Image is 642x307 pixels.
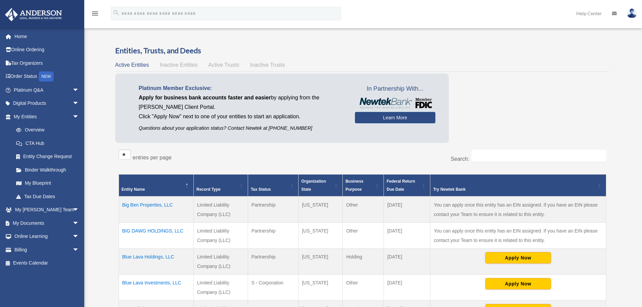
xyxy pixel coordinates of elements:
span: Business Purpose [345,179,363,192]
td: Partnership [248,196,298,223]
th: Organization State: Activate to sort [298,175,342,197]
p: Platinum Member Exclusive: [139,84,345,93]
p: Questions about your application status? Contact Newtek at [PHONE_NUMBER] [139,124,345,132]
span: arrow_drop_down [72,97,86,111]
th: Business Purpose: Activate to sort [343,175,384,197]
th: Tax Status: Activate to sort [248,175,298,197]
td: Partnership [248,249,298,275]
td: [DATE] [384,196,430,223]
a: Home [5,30,89,43]
i: search [113,9,120,17]
a: Billingarrow_drop_down [5,243,89,256]
td: Limited Liability Company (LLC) [193,223,248,249]
a: Online Learningarrow_drop_down [5,230,89,243]
td: You can apply once this entity has an EIN assigned. If you have an EIN please contact your Team t... [430,196,606,223]
a: My [PERSON_NAME] Teamarrow_drop_down [5,203,89,217]
span: arrow_drop_down [72,203,86,217]
span: Entity Name [122,187,145,192]
td: Big Ben Properties, LLC [119,196,193,223]
p: by applying from the [PERSON_NAME] Client Portal. [139,93,345,112]
span: Active Entities [115,62,149,68]
td: S - Corporation [248,275,298,301]
p: Click "Apply Now" next to one of your entities to start an application. [139,112,345,121]
td: Other [343,196,384,223]
td: Other [343,223,384,249]
button: Apply Now [485,278,551,289]
a: Tax Organizers [5,56,89,70]
a: My Documentsarrow_drop_down [5,216,89,230]
a: My Entitiesarrow_drop_down [5,110,86,123]
td: [US_STATE] [298,223,342,249]
td: [US_STATE] [298,196,342,223]
td: Limited Liability Company (LLC) [193,196,248,223]
span: Tax Status [251,187,271,192]
span: arrow_drop_down [72,216,86,230]
a: Platinum Q&Aarrow_drop_down [5,83,89,97]
span: Apply for business bank accounts faster and easier [139,95,271,100]
img: NewtekBankLogoSM.png [358,98,432,109]
span: In Partnership With... [355,84,435,94]
td: Holding [343,249,384,275]
td: [DATE] [384,275,430,301]
div: Try Newtek Bank [433,185,595,193]
th: Record Type: Activate to sort [193,175,248,197]
a: Overview [9,123,83,137]
td: You can apply once this entity has an EIN assigned. If you have an EIN please contact your Team t... [430,223,606,249]
a: My Blueprint [9,177,86,190]
span: arrow_drop_down [72,110,86,124]
img: Anderson Advisors Platinum Portal [3,8,64,21]
a: Tax Due Dates [9,190,86,203]
td: Partnership [248,223,298,249]
th: Federal Return Due Date: Activate to sort [384,175,430,197]
span: Inactive Trusts [250,62,285,68]
td: Other [343,275,384,301]
a: Online Ordering [5,43,89,57]
td: Blue Lava Investments, LLC [119,275,193,301]
a: Digital Productsarrow_drop_down [5,97,89,110]
td: Blue Lava Holdings, LLC [119,249,193,275]
span: Inactive Entities [160,62,197,68]
a: menu [91,12,99,18]
td: Limited Liability Company (LLC) [193,249,248,275]
span: Organization State [301,179,326,192]
span: Active Trusts [208,62,239,68]
h3: Entities, Trusts, and Deeds [115,45,610,56]
i: menu [91,9,99,18]
th: Try Newtek Bank : Activate to sort [430,175,606,197]
span: arrow_drop_down [72,230,86,244]
td: [US_STATE] [298,249,342,275]
label: Search: [451,156,469,162]
a: Events Calendar [5,256,89,270]
span: Record Type [196,187,221,192]
label: entries per page [133,155,172,160]
td: [DATE] [384,223,430,249]
a: Order StatusNEW [5,70,89,84]
span: Federal Return Due Date [387,179,415,192]
span: arrow_drop_down [72,243,86,257]
a: Learn More [355,112,435,123]
a: Entity Change Request [9,150,86,163]
td: Limited Liability Company (LLC) [193,275,248,301]
a: CTA Hub [9,136,86,150]
button: Apply Now [485,252,551,264]
a: Binder Walkthrough [9,163,86,177]
td: BIG DAWG HOLDINGS, LLC [119,223,193,249]
img: User Pic [627,8,637,18]
span: arrow_drop_down [72,83,86,97]
div: NEW [39,71,54,82]
th: Entity Name: Activate to invert sorting [119,175,193,197]
td: [US_STATE] [298,275,342,301]
td: [DATE] [384,249,430,275]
